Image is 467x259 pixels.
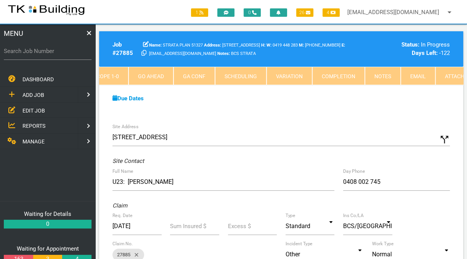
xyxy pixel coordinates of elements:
[112,168,133,175] label: Full Name
[84,67,128,85] a: Scope 1-0
[22,92,44,98] span: ADD JOB
[4,28,23,39] span: MENU
[112,158,144,164] i: Site Contact
[22,138,45,145] span: MANAGE
[266,67,312,85] a: Variation
[112,212,132,219] label: Req. Date
[286,240,312,247] label: Incident Type
[323,8,340,17] span: 4
[112,123,138,130] label: Site Address
[22,107,45,113] span: EDIT JOB
[112,41,133,57] b: Job # 27885
[412,50,438,56] b: Days Left:
[112,95,144,102] a: Due Dates
[299,43,340,48] span: BCS STRATA
[401,67,435,85] a: Email
[439,134,450,145] i: Click to show custom address field
[401,41,419,48] b: Status:
[22,123,45,129] span: REPORTS
[8,4,85,16] img: s3file
[22,76,54,82] span: DASHBOARD
[215,67,266,85] a: Scheduling
[24,211,71,217] a: Waiting for Details
[299,43,304,48] b: M:
[128,67,173,85] a: Go Ahead
[261,43,266,48] span: Home Phone
[372,40,449,58] div: In Progress -122
[4,220,91,228] a: 0
[112,202,127,209] i: Claim
[112,240,133,247] label: Claim No.
[343,168,365,175] label: Day Phone
[372,240,393,247] label: Work Type
[312,67,365,85] a: Completion
[266,43,298,48] span: DARRELL BLAND
[173,67,215,85] a: GA Conf
[217,51,256,56] span: BCS STRATA
[4,47,91,56] label: Search Job Number
[261,43,265,48] b: H:
[228,222,251,231] label: Excess $
[266,43,271,48] b: W:
[141,50,146,56] a: Click here copy customer information.
[217,51,230,56] b: Notes:
[149,43,162,48] b: Name:
[244,8,261,17] span: 0
[17,245,79,252] a: Waiting for Appointment
[204,43,221,48] b: Address:
[296,8,313,17] span: 26
[286,212,295,219] label: Type
[204,43,260,48] span: [STREET_ADDRESS]
[170,222,206,231] label: Sum Insured $
[343,212,364,219] label: Ins Co/LA
[191,8,208,17] span: 1
[365,67,401,85] a: Notes
[342,43,345,48] b: E:
[149,43,203,48] span: STRATA PLAN 51327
